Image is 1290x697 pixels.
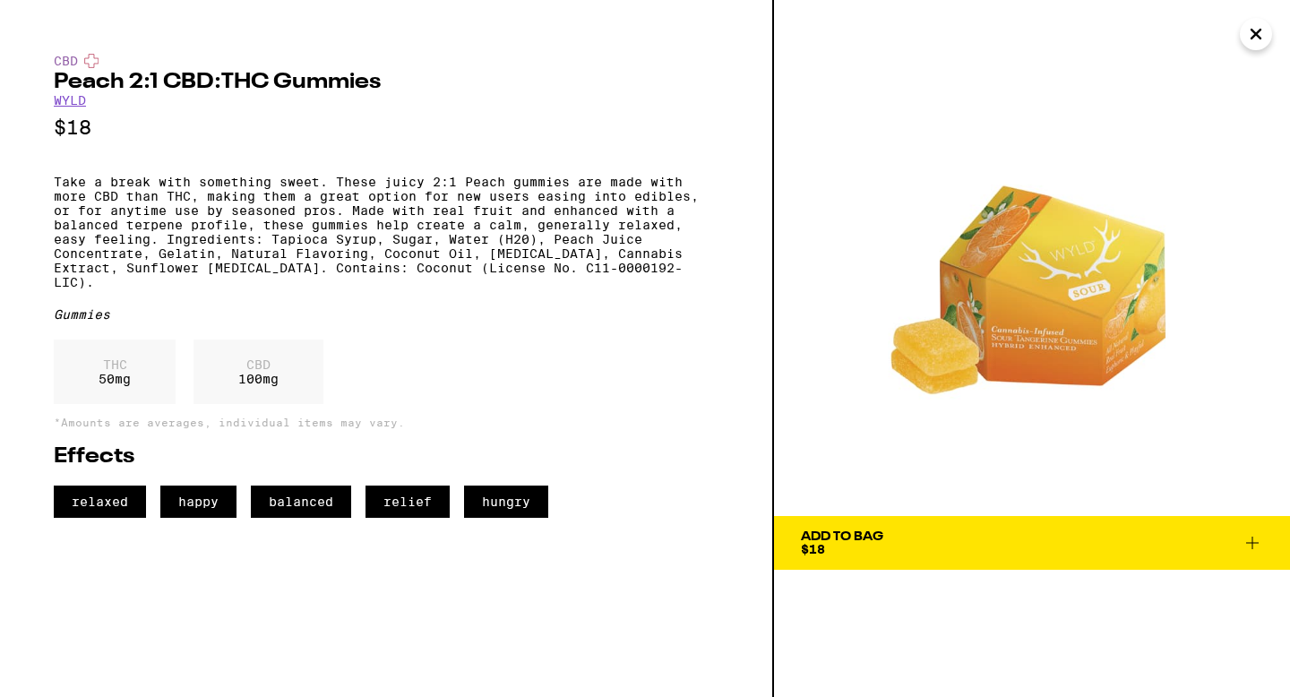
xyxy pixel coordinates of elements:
[54,307,718,322] div: Gummies
[464,486,548,518] span: hungry
[11,13,129,27] span: Hi. Need any help?
[54,54,718,68] div: CBD
[54,446,718,468] h2: Effects
[801,530,883,543] div: Add To Bag
[193,340,323,404] div: 100 mg
[801,542,825,556] span: $18
[238,357,279,372] p: CBD
[54,116,718,139] p: $18
[160,486,236,518] span: happy
[365,486,450,518] span: relief
[251,486,351,518] span: balanced
[54,93,86,108] a: WYLD
[54,417,718,428] p: *Amounts are averages, individual items may vary.
[99,357,131,372] p: THC
[1,1,978,130] button: Redirect to URL
[54,72,718,93] h2: Peach 2:1 CBD:THC Gummies
[54,175,718,289] p: Take a break with something sweet. These juicy 2:1 Peach gummies are made with more CBD than THC,...
[84,54,99,68] img: cbdColor.svg
[1240,18,1272,50] button: Close
[54,340,176,404] div: 50 mg
[774,516,1290,570] button: Add To Bag$18
[54,486,146,518] span: relaxed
